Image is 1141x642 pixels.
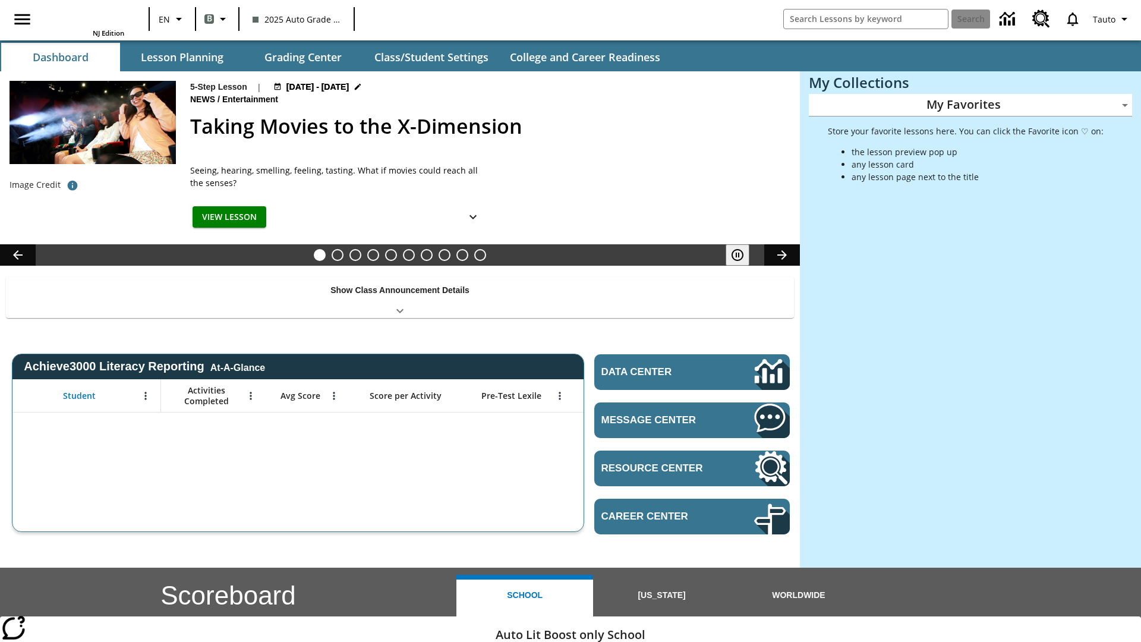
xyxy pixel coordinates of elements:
[852,171,1104,183] li: any lesson page next to the title
[24,360,265,373] span: Achieve3000 Literacy Reporting
[601,462,718,474] span: Resource Center
[1088,8,1136,30] button: Profile/Settings
[726,244,761,266] div: Pause
[314,249,326,261] button: Slide 1 Taking Movies to the X-Dimension
[61,175,84,196] button: Photo credit: Photo by The Asahi Shimbun via Getty Images
[594,499,790,534] a: Career Center
[367,249,379,261] button: Slide 4 South Korean Grandma Is a Star
[286,81,349,93] span: [DATE] - [DATE]
[332,249,343,261] button: Slide 2 Do You Want Fries With That?
[456,575,593,616] button: School
[365,43,498,71] button: Class/Student Settings
[809,94,1132,117] div: My Favorites
[47,4,124,37] div: Home
[461,206,485,228] button: Show Details
[222,93,280,106] span: Entertainment
[167,385,245,407] span: Activities Completed
[47,5,124,29] a: Home
[1057,4,1088,34] a: Notifications
[474,249,486,261] button: Slide 10 Sleepless in the Animal Kingdom
[159,13,170,26] span: EN
[852,146,1104,158] li: the lesson preview pop up
[764,244,800,266] button: Lesson carousel, Next
[370,391,442,401] span: Score per Activity
[330,284,469,297] p: Show Class Announcement Details
[439,249,450,261] button: Slide 8 The Cost of Tweeting
[551,387,569,405] button: Open Menu
[253,13,341,26] span: 2025 Auto Grade 1 B
[207,11,212,26] span: B
[992,3,1025,36] a: Data Center
[601,366,714,378] span: Data Center
[93,29,124,37] span: NJ Edition
[63,391,96,401] span: Student
[601,414,718,426] span: Message Center
[784,10,948,29] input: search field
[385,249,397,261] button: Slide 5 Working Too Hard
[137,387,155,405] button: Open Menu
[594,451,790,486] a: Resource Center, Will open in new tab
[153,8,191,30] button: Language: EN, Select a language
[10,81,176,164] img: Panel in front of the seats sprays water mist to the happy audience at a 4DX-equipped theater.
[6,277,794,318] div: Show Class Announcement Details
[271,81,365,93] button: Aug 18 - Aug 24 Choose Dates
[349,249,361,261] button: Slide 3 Cars of the Future?
[257,81,261,93] span: |
[190,93,218,106] span: News
[325,387,343,405] button: Open Menu
[200,8,235,30] button: Boost Class color is gray green. Change class color
[190,164,487,189] div: Seeing, hearing, smelling, feeling, tasting. What if movies could reach all the senses?
[403,249,415,261] button: Slide 6 Pre-release lesson
[481,391,541,401] span: Pre-Test Lexile
[280,391,320,401] span: Avg Score
[601,511,718,523] span: Career Center
[1,43,120,71] button: Dashboard
[852,158,1104,171] li: any lesson card
[500,43,670,71] button: College and Career Readiness
[456,249,468,261] button: Slide 9 Remembering Justice O'Connor
[809,74,1132,91] h3: My Collections
[1025,3,1057,35] a: Resource Center, Will open in new tab
[218,95,220,104] span: /
[1093,13,1115,26] span: Tauto
[594,402,790,438] a: Message Center
[122,43,241,71] button: Lesson Planning
[594,354,790,390] a: Data Center
[190,111,786,141] h2: Taking Movies to the X-Dimension
[242,387,260,405] button: Open Menu
[190,81,247,93] p: 5-Step Lesson
[193,206,266,228] button: View Lesson
[593,575,730,616] button: [US_STATE]
[10,179,61,191] p: Image Credit
[244,43,363,71] button: Grading Center
[5,2,40,37] button: Open side menu
[828,125,1104,137] p: Store your favorite lessons here. You can click the Favorite icon ♡ on:
[421,249,433,261] button: Slide 7 Career Lesson
[730,575,867,616] button: Worldwide
[726,244,749,266] button: Pause
[210,360,265,373] div: At-A-Glance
